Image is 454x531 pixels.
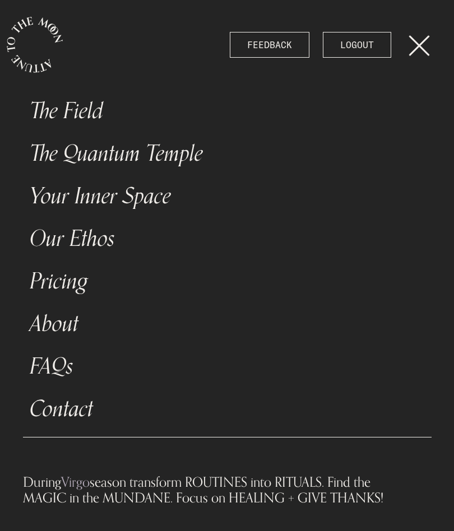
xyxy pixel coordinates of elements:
a: The Field [23,90,432,132]
a: Contact [23,388,432,430]
a: Your Inner Space [23,175,432,217]
span: FEEDBACK [247,38,292,52]
span: Virgo [61,473,90,490]
a: FAQs [23,345,432,388]
a: Our Ethos [23,217,432,260]
a: About [23,302,432,345]
div: During season transform ROUTINES into RITUALS. Find the MAGIC in the MUNDANE. Focus on HEALING + ... [23,474,387,506]
a: LOGOUT [323,32,391,58]
button: FEEDBACK [230,32,309,58]
a: The Quantum Temple [23,132,432,175]
a: Pricing [23,260,432,302]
